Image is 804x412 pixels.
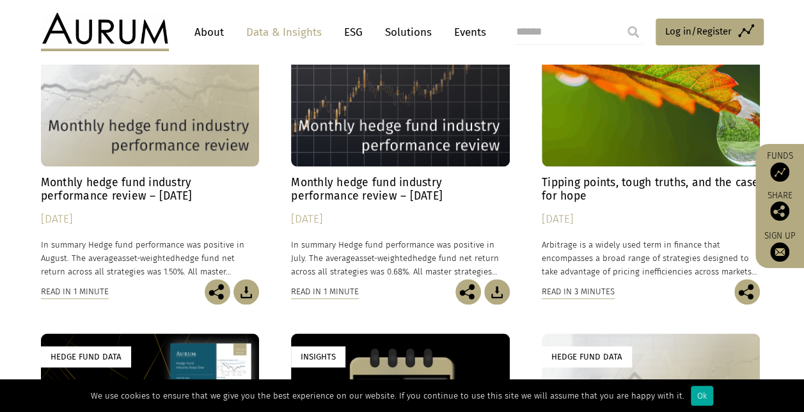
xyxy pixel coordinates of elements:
[762,150,798,182] a: Funds
[291,346,345,367] div: Insights
[233,279,259,305] img: Download Article
[665,24,732,39] span: Log in/Register
[355,253,413,263] span: asset-weighted
[542,29,761,278] a: Insights Tipping points, tough truths, and the case for hope [DATE] Arbitrage is a widely used te...
[188,20,230,44] a: About
[205,279,230,305] img: Share this post
[41,176,260,203] h4: Monthly hedge fund industry performance review – [DATE]
[291,210,510,228] div: [DATE]
[620,19,646,45] input: Submit
[542,346,632,367] div: Hedge Fund Data
[656,19,764,45] a: Log in/Register
[291,176,510,203] h4: Monthly hedge fund industry performance review – [DATE]
[379,20,438,44] a: Solutions
[691,386,713,406] div: Ok
[734,279,760,305] img: Share this post
[118,253,175,263] span: asset-weighted
[542,210,761,228] div: [DATE]
[484,279,510,305] img: Download Article
[448,20,486,44] a: Events
[41,13,169,51] img: Aurum
[291,285,359,299] div: Read in 1 minute
[542,285,615,299] div: Read in 3 minutes
[770,162,789,182] img: Access Funds
[41,346,131,367] div: Hedge Fund Data
[41,238,260,278] p: In summary Hedge fund performance was positive in August. The average hedge fund net return acros...
[542,238,761,278] p: Arbitrage is a widely used term in finance that encompasses a broad range of strategies designed ...
[291,29,510,278] a: Hedge Fund Data Monthly hedge fund industry performance review – [DATE] [DATE] In summary Hedge f...
[240,20,328,44] a: Data & Insights
[542,176,761,203] h4: Tipping points, tough truths, and the case for hope
[455,279,481,305] img: Share this post
[41,210,260,228] div: [DATE]
[770,242,789,262] img: Sign up to our newsletter
[41,29,260,278] a: Hedge Fund Data Monthly hedge fund industry performance review – [DATE] [DATE] In summary Hedge f...
[762,230,798,262] a: Sign up
[762,191,798,221] div: Share
[291,238,510,278] p: In summary Hedge fund performance was positive in July. The average hedge fund net return across ...
[338,20,369,44] a: ESG
[41,285,109,299] div: Read in 1 minute
[770,202,789,221] img: Share this post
